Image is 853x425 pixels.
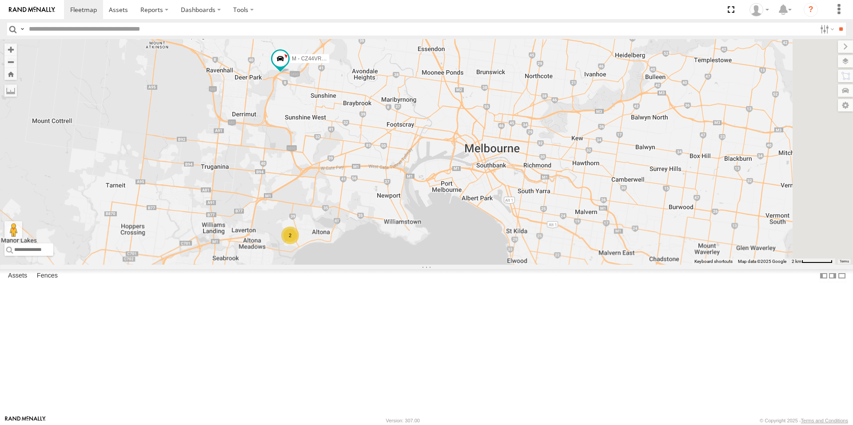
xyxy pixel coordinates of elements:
i: ? [804,3,818,17]
label: Dock Summary Table to the Right [828,269,837,282]
span: 2 km [792,259,801,264]
button: Keyboard shortcuts [694,258,733,265]
label: Measure [4,84,17,97]
label: Hide Summary Table [837,269,846,282]
a: Terms (opens in new tab) [840,260,849,263]
div: 2 [281,226,299,244]
label: Search Query [19,23,26,36]
button: Map Scale: 2 km per 66 pixels [789,258,835,265]
a: Terms and Conditions [801,418,848,423]
button: Zoom in [4,44,17,56]
label: Search Filter Options [817,23,836,36]
span: Map data ©2025 Google [738,259,786,264]
img: rand-logo.svg [9,7,55,13]
button: Zoom out [4,56,17,68]
div: Tye Clark [746,3,772,16]
label: Assets [4,270,32,282]
div: Version: 307.00 [386,418,420,423]
button: Zoom Home [4,68,17,80]
label: Map Settings [838,99,853,111]
a: Visit our Website [5,416,46,425]
label: Fences [32,270,62,282]
label: Dock Summary Table to the Left [819,269,828,282]
span: M - CZ44VR - Suhayl Electrician [292,56,369,62]
button: Drag Pegman onto the map to open Street View [4,221,22,239]
div: © Copyright 2025 - [760,418,848,423]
